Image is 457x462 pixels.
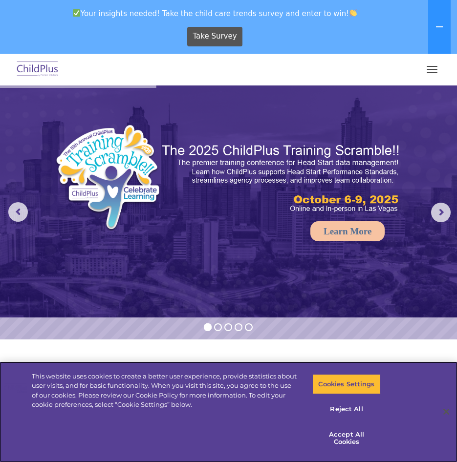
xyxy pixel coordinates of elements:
span: Your insights needed! Take the child care trends survey and enter to win! [4,4,426,23]
div: This website uses cookies to create a better user experience, provide statistics about user visit... [32,372,299,410]
button: Accept All Cookies [312,424,381,452]
a: Take Survey [187,27,242,46]
a: Learn More [310,221,385,241]
button: Close [435,401,457,422]
span: Take Survey [193,28,237,45]
img: ✅ [73,9,80,17]
button: Cookies Settings [312,374,381,395]
img: ChildPlus by Procare Solutions [15,58,61,81]
button: Reject All [312,399,381,420]
img: 👏 [349,9,357,17]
